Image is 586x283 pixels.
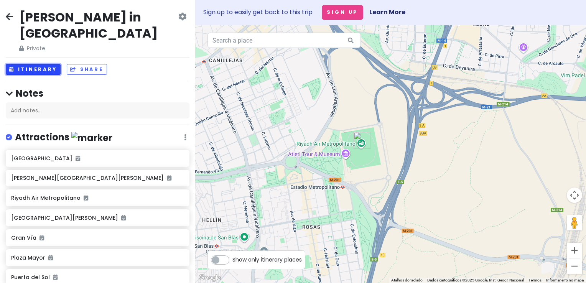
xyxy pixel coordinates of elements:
[207,33,361,48] input: Search a place
[11,254,184,261] h6: Plaza Mayor
[567,243,582,258] button: Aumentar o zoom
[567,215,582,230] button: Arraste o Pegman até o mapa para abrir o Street View
[53,275,58,280] i: Added to itinerary
[369,8,405,16] a: Learn More
[567,258,582,274] button: Diminuir o zoom
[354,132,370,149] div: Riyadh Air Metropolitano
[528,278,542,282] a: Termos (abre em uma nova guia)
[11,274,184,281] h6: Puerta del Sol
[67,64,107,75] button: Share
[76,156,80,161] i: Added to itinerary
[19,9,177,41] h2: [PERSON_NAME] in [GEOGRAPHIC_DATA]
[19,44,177,53] span: Private
[427,278,524,282] span: Dados cartográficos ©2025 Google, Inst. Geogr. Nacional
[11,155,184,162] h6: [GEOGRAPHIC_DATA]
[6,87,189,99] h4: Notes
[11,174,184,181] h6: [PERSON_NAME][GEOGRAPHIC_DATA][PERSON_NAME]
[197,273,222,283] img: Google
[84,195,88,201] i: Added to itinerary
[167,175,171,181] i: Added to itinerary
[40,235,44,240] i: Added to itinerary
[6,102,189,118] div: Add notes...
[121,215,126,220] i: Added to itinerary
[48,255,53,260] i: Added to itinerary
[546,278,584,282] a: Informar erro no mapa
[567,188,582,203] button: Controles da câmera no mapa
[11,234,184,241] h6: Gran Vía
[232,255,302,264] span: Show only itinerary places
[6,64,61,75] button: Itinerary
[71,132,112,144] img: marker
[197,273,222,283] a: Abrir esta área no Google Maps (abre uma nova janela)
[11,214,184,221] h6: [GEOGRAPHIC_DATA][PERSON_NAME]
[15,131,112,144] h4: Attractions
[11,194,184,201] h6: Riyadh Air Metropolitano
[322,5,363,20] button: Sign Up
[391,278,423,283] button: Atalhos do teclado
